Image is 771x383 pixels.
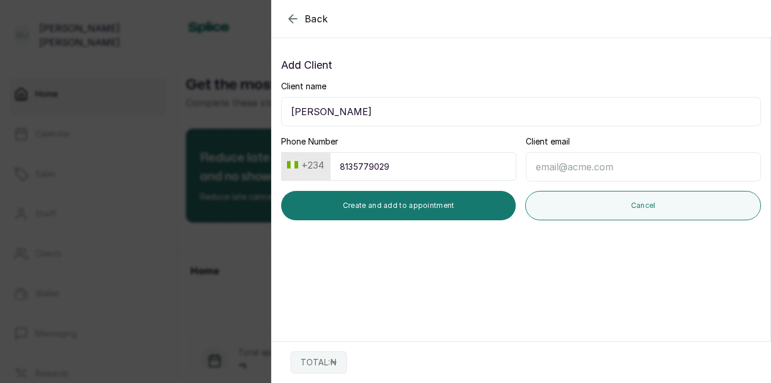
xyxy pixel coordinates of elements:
input: Enter client name [281,97,761,126]
input: email@acme.com [526,152,761,182]
button: Cancel [525,191,761,220]
label: Client email [526,136,570,147]
button: Back [286,12,328,26]
button: +234 [282,156,329,174]
p: Add Client [281,57,761,73]
label: Client name [281,80,326,92]
label: Phone Number [281,136,338,147]
input: 9151930463 [330,152,516,181]
span: Back [305,12,328,26]
p: TOTAL: ₦ [301,357,337,368]
button: Create and add to appointment [281,191,516,220]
